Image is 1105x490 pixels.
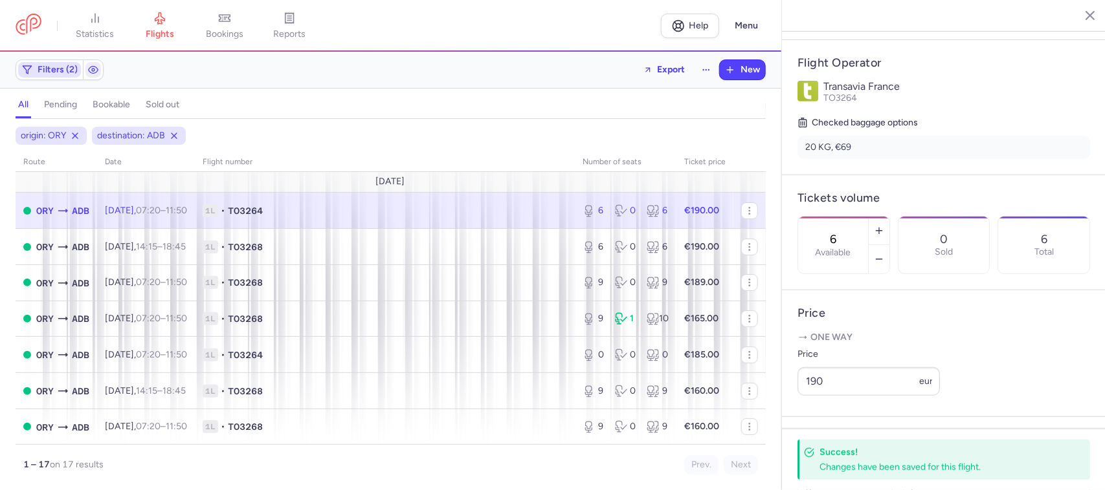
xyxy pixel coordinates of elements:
span: TO3268 [228,420,263,433]
span: [DATE], [105,313,187,324]
span: New [741,65,760,75]
a: Help [661,14,719,38]
span: origin: ORY [21,129,66,142]
div: 6 [583,204,605,217]
span: – [136,241,186,252]
div: 6 [647,204,669,217]
time: 07:20 [136,205,161,216]
h4: all [18,99,28,111]
div: 1 [615,312,637,325]
time: 11:50 [166,205,187,216]
span: Adnan Menderes Airport, İzmir, Turkey [72,240,89,254]
span: on 17 results [50,459,104,470]
span: • [221,240,225,253]
button: New [720,60,765,80]
span: • [221,420,225,433]
time: 11:50 [166,349,187,360]
time: 07:20 [136,349,161,360]
time: 11:50 [166,313,187,324]
a: bookings [192,12,257,40]
time: 14:15 [136,385,157,396]
span: • [221,204,225,217]
span: – [136,421,187,432]
strong: €185.00 [684,349,719,360]
th: route [16,153,97,172]
time: 07:20 [136,313,161,324]
time: 18:45 [162,385,186,396]
div: 9 [583,276,605,289]
span: reports [273,28,306,40]
button: Prev. [684,455,719,474]
time: 11:50 [166,277,187,288]
span: TO3264 [228,348,263,361]
div: 0 [583,348,605,361]
time: 14:15 [136,241,157,252]
span: • [221,385,225,398]
a: reports [257,12,322,40]
h5: Checked baggage options [798,115,1090,131]
div: 0 [615,276,637,289]
span: statistics [76,28,115,40]
time: 11:50 [166,421,187,432]
span: ORY [36,420,54,434]
th: Flight number [195,153,575,172]
span: bookings [206,28,243,40]
span: Adnan Menderes Airport, İzmir, Turkey [72,204,89,218]
span: 1L [203,276,218,289]
input: --- [798,367,940,396]
a: CitizenPlane red outlined logo [16,14,41,37]
strong: €190.00 [684,241,719,252]
span: [DATE], [105,385,186,396]
span: [DATE], [105,349,187,360]
div: 6 [583,240,605,253]
span: TO3268 [228,385,263,398]
span: 1L [203,385,218,398]
p: One way [798,331,1090,344]
span: Filters (2) [38,65,78,75]
h4: pending [44,99,77,111]
p: 6 [1041,233,1047,246]
img: Transavia France logo [798,81,818,101]
span: ORY [36,312,54,326]
span: destination: ADB [97,129,165,142]
span: flights [146,28,174,40]
div: 9 [647,420,669,433]
div: 6 [647,240,669,253]
div: 0 [615,204,637,217]
span: TO3268 [228,276,263,289]
strong: €189.00 [684,277,719,288]
span: TO3268 [228,240,263,253]
span: ORY [36,240,54,254]
span: • [221,312,225,325]
button: Next [724,455,758,474]
strong: €165.00 [684,313,719,324]
button: Export [635,59,693,80]
span: • [221,348,225,361]
span: Adnan Menderes Airport, İzmir, Turkey [72,348,89,362]
strong: €160.00 [684,421,719,432]
span: – [136,313,187,324]
span: TO3268 [228,312,263,325]
span: 1L [203,312,218,325]
span: 1L [203,420,218,433]
time: 07:20 [136,277,161,288]
div: 0 [615,240,637,253]
span: TO3264 [228,204,263,217]
h4: Price [798,306,1090,321]
h4: bookable [93,99,130,111]
span: 1L [203,240,218,253]
span: ORY [36,276,54,290]
span: ORY [36,204,54,218]
span: 1L [203,348,218,361]
strong: €190.00 [684,205,719,216]
h4: Flight Operator [798,56,1090,70]
span: Export [657,65,685,74]
span: – [136,385,186,396]
li: 20 KG, €69 [798,136,1090,159]
h4: Success! [820,446,1062,458]
div: 9 [583,312,605,325]
span: – [136,349,187,360]
span: – [136,205,187,216]
span: 1L [203,204,218,217]
th: number of seats [575,153,676,172]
